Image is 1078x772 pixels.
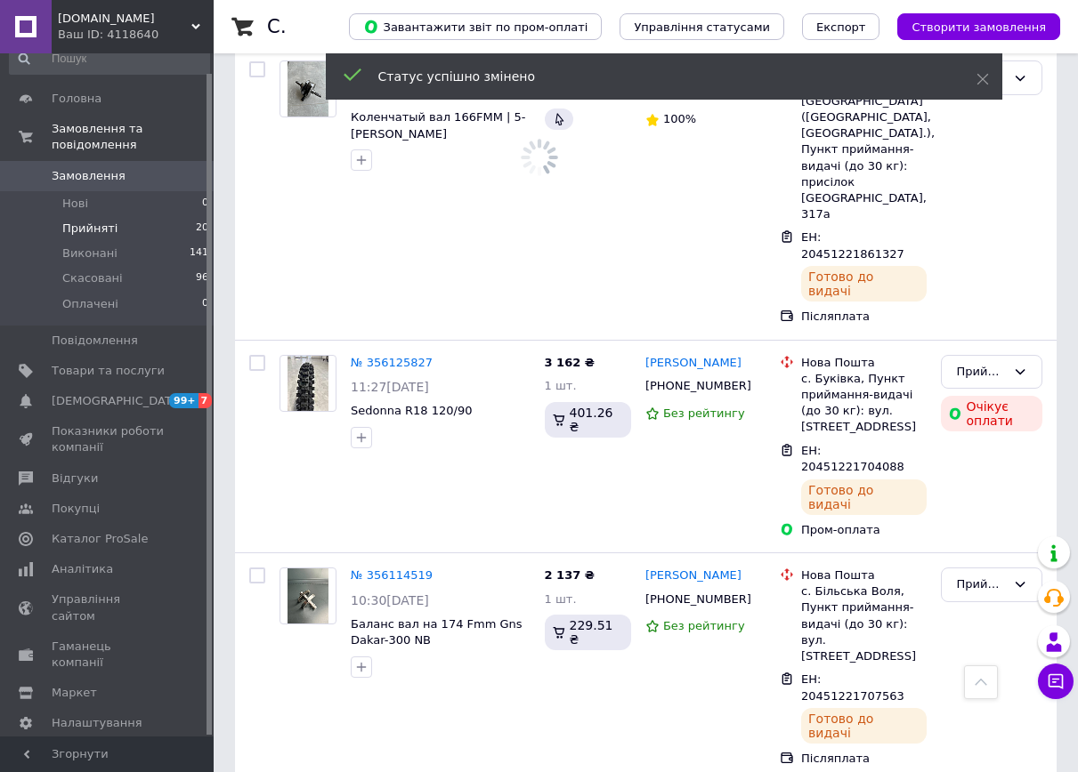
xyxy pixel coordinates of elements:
span: Аналітика [52,561,113,577]
span: 0 [202,196,208,212]
span: Повідомлення [52,333,138,349]
span: Без рейтингу [663,619,745,632]
span: Оплачені [62,296,118,312]
a: № 356125827 [351,356,433,369]
a: [PERSON_NAME] [645,355,742,372]
div: Нова Пошта [801,355,927,371]
span: Управління статусами [634,20,770,34]
a: № 356114519 [351,568,433,582]
h1: Список замовлень [267,16,448,37]
span: Товари та послуги [52,363,165,379]
span: Завантажити звіт по пром-оплаті [363,19,588,35]
span: 2 137 ₴ [545,568,595,582]
a: Фото товару [280,567,336,624]
span: Замовлення та повідомлення [52,121,214,153]
div: Ваш ID: 4118640 [58,27,214,43]
div: Прийнято [956,575,1006,594]
span: [DEMOGRAPHIC_DATA] [52,393,183,409]
span: Dok.Promo [58,11,191,27]
span: Головна [52,91,101,107]
span: Створити замовлення [912,20,1046,34]
div: Післяплата [801,751,927,767]
span: Скасовані [62,270,123,286]
span: Маркет [52,685,97,701]
span: ЕН: 20451221861327 [801,230,904,261]
span: Виконані [62,245,118,261]
a: Коленчатый вал 166FMM | 5-[PERSON_NAME] [351,110,525,141]
a: [PERSON_NAME] [645,567,742,584]
div: 401.26 ₴ [545,402,631,438]
span: Нові [62,196,88,212]
span: Прийняті [62,221,118,237]
span: ЕН: 20451221704088 [801,444,904,474]
a: Створити замовлення [879,20,1060,33]
span: Покупці [52,501,100,517]
span: 0 [202,296,208,312]
img: Фото товару [288,61,329,117]
span: 141 [190,245,208,261]
div: Нова Пошта [801,567,927,583]
div: [PHONE_NUMBER] [642,588,752,611]
div: Готово до видачі [801,479,927,515]
div: Пром-оплата [801,522,927,538]
button: Завантажити звіт по пром-оплаті [349,13,602,40]
span: Управління сайтом [52,591,165,623]
div: 229.51 ₴ [545,615,631,650]
div: с. Буківка, Пункт приймання-видачі (до 30 кг): вул. [STREET_ADDRESS] [801,371,927,436]
span: 1 шт. [545,592,577,606]
span: Гаманець компанії [52,639,165,671]
span: 10:30[DATE] [351,593,429,607]
span: 1 шт. [545,379,577,392]
div: Очікує оплати [941,396,1042,431]
a: Фото товару [280,60,336,117]
span: 3 162 ₴ [545,356,595,369]
span: Замовлення [52,168,126,184]
a: Sedonna R18 120/90 [351,404,472,417]
span: Налаштування [52,715,142,731]
div: Готово до видачі [801,266,927,302]
span: Каталог ProSale [52,531,148,547]
button: Створити замовлення [897,13,1060,40]
span: 7 [199,393,213,408]
span: 100% [663,112,696,125]
span: 96 [196,270,208,286]
div: с. Більська Воля, Пункт приймання-видачі (до 30 кг): вул. [STREET_ADDRESS] [801,583,927,664]
a: Фото товару [280,355,336,412]
span: Без рейтингу [663,406,745,420]
div: Післяплата [801,309,927,325]
div: [PHONE_NUMBER] [642,374,752,398]
span: 99+ [169,393,199,408]
div: Прийнято [956,363,1006,382]
div: Готово до видачі [801,708,927,744]
span: ЕН: 20451221707563 [801,672,904,703]
span: 11:27[DATE] [351,380,429,394]
input: Пошук [9,43,210,75]
a: Баланс вал на 174 Fmm Gns Dakar-300 NB [351,617,523,647]
span: 20 [196,221,208,237]
div: Статус успішно змінено [378,68,932,85]
span: Експорт [816,20,866,34]
button: Експорт [802,13,880,40]
img: Фото товару [288,356,329,411]
div: с. [GEOGRAPHIC_DATA] ([GEOGRAPHIC_DATA], [GEOGRAPHIC_DATA].), Пункт приймання-видачі (до 30 кг): ... [801,77,927,223]
button: Управління статусами [620,13,784,40]
button: Чат з покупцем [1038,663,1074,699]
img: Фото товару [288,568,329,623]
span: Відгуки [52,470,98,487]
span: Показники роботи компанії [52,423,165,455]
